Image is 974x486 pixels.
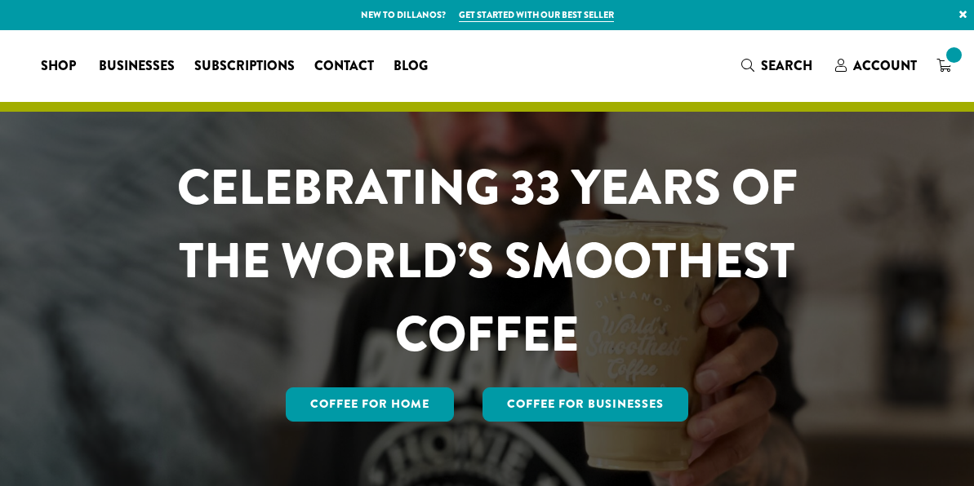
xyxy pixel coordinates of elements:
a: Coffee For Businesses [483,387,688,422]
a: Coffee for Home [286,387,454,422]
span: Subscriptions [194,56,295,77]
span: Businesses [99,56,175,77]
a: Shop [31,53,89,79]
span: Search [761,56,812,75]
span: Shop [41,56,76,77]
h1: CELEBRATING 33 YEARS OF THE WORLD’S SMOOTHEST COFFEE [131,151,843,371]
a: Get started with our best seller [459,8,614,22]
span: Contact [314,56,374,77]
a: Search [732,52,825,79]
span: Blog [394,56,428,77]
span: Account [853,56,917,75]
